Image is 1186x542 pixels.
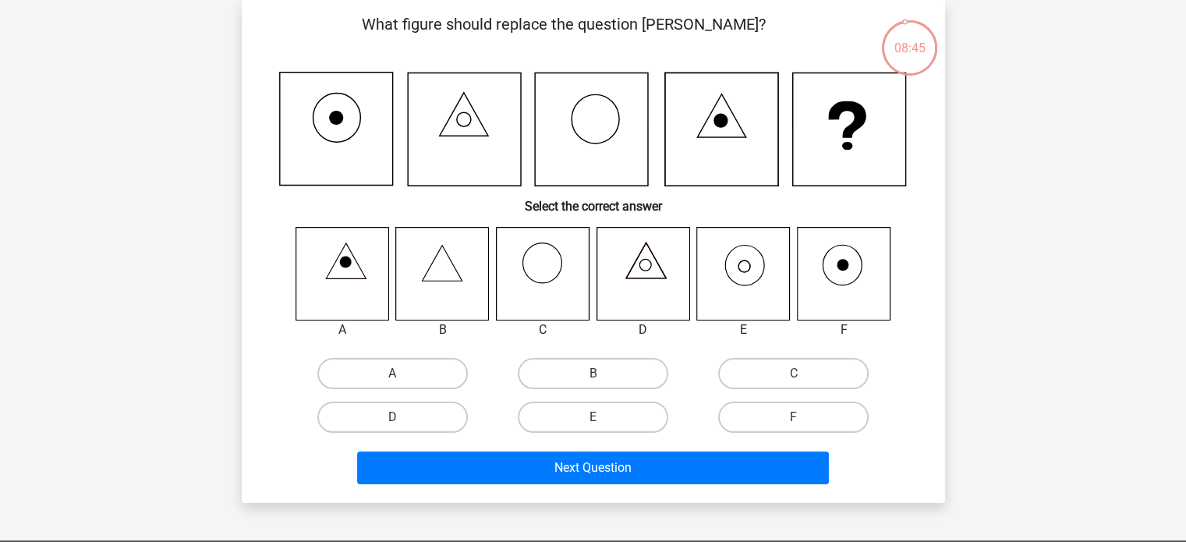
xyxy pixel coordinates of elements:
[384,321,501,339] div: B
[317,402,468,433] label: D
[585,321,703,339] div: D
[284,321,402,339] div: A
[267,12,862,59] p: What figure should replace the question [PERSON_NAME]?
[718,358,869,389] label: C
[518,402,668,433] label: E
[484,321,602,339] div: C
[357,452,829,484] button: Next Question
[267,186,920,214] h6: Select the correct answer
[880,19,939,58] div: 08:45
[785,321,903,339] div: F
[718,402,869,433] label: F
[317,358,468,389] label: A
[685,321,802,339] div: E
[518,358,668,389] label: B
